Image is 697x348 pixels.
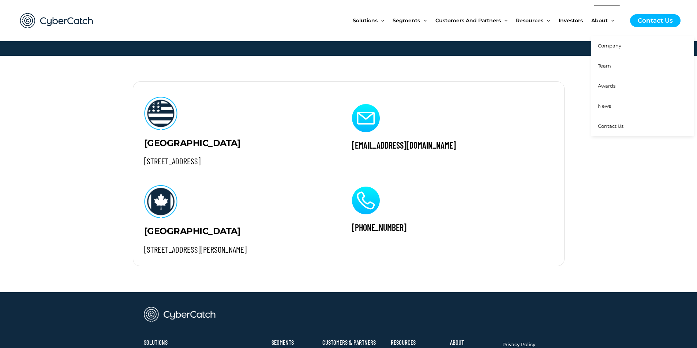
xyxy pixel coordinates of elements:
h2: [GEOGRAPHIC_DATA] [144,225,330,237]
h2: [PHONE_NUMBER] [352,222,551,233]
h2: [EMAIL_ADDRESS][DOMAIN_NAME] [352,139,551,151]
span: Privacy Policy [502,341,535,347]
a: Contact Us [630,14,681,27]
img: call [352,187,380,214]
span: Menu Toggle [420,5,427,36]
h2: [STREET_ADDRESS] [144,156,330,167]
img: Asset 2 [144,97,178,130]
h2: Solutions [144,340,195,345]
h2: [GEOGRAPHIC_DATA] [144,137,330,149]
h2: About [450,340,495,345]
h2: Customers & Partners [322,340,383,345]
span: News [598,103,611,109]
a: News [591,96,694,116]
a: Investors [559,5,591,36]
span: Menu Toggle [608,5,614,36]
a: Team [591,56,694,76]
span: About [591,5,608,36]
img: CyberCatch [13,5,101,36]
span: Team [598,63,611,69]
h2: Resources [391,340,443,345]
h2: Segments [271,340,315,345]
span: Resources [516,5,543,36]
span: Menu Toggle [501,5,507,36]
span: Segments [393,5,420,36]
nav: Site Navigation: New Main Menu [353,5,623,36]
span: Menu Toggle [543,5,550,36]
span: Menu Toggle [378,5,384,36]
img: Asset 1 [144,185,178,218]
a: Contact Us [591,116,694,136]
span: Awards [598,83,615,89]
span: Contact Us [598,123,623,129]
span: Solutions [353,5,378,36]
h2: [STREET_ADDRESS][PERSON_NAME] [144,244,330,255]
img: email [352,104,380,132]
span: Investors [559,5,583,36]
span: Customers and Partners [435,5,501,36]
a: Awards [591,76,694,96]
a: Company [591,36,694,56]
span: Company [598,43,621,49]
